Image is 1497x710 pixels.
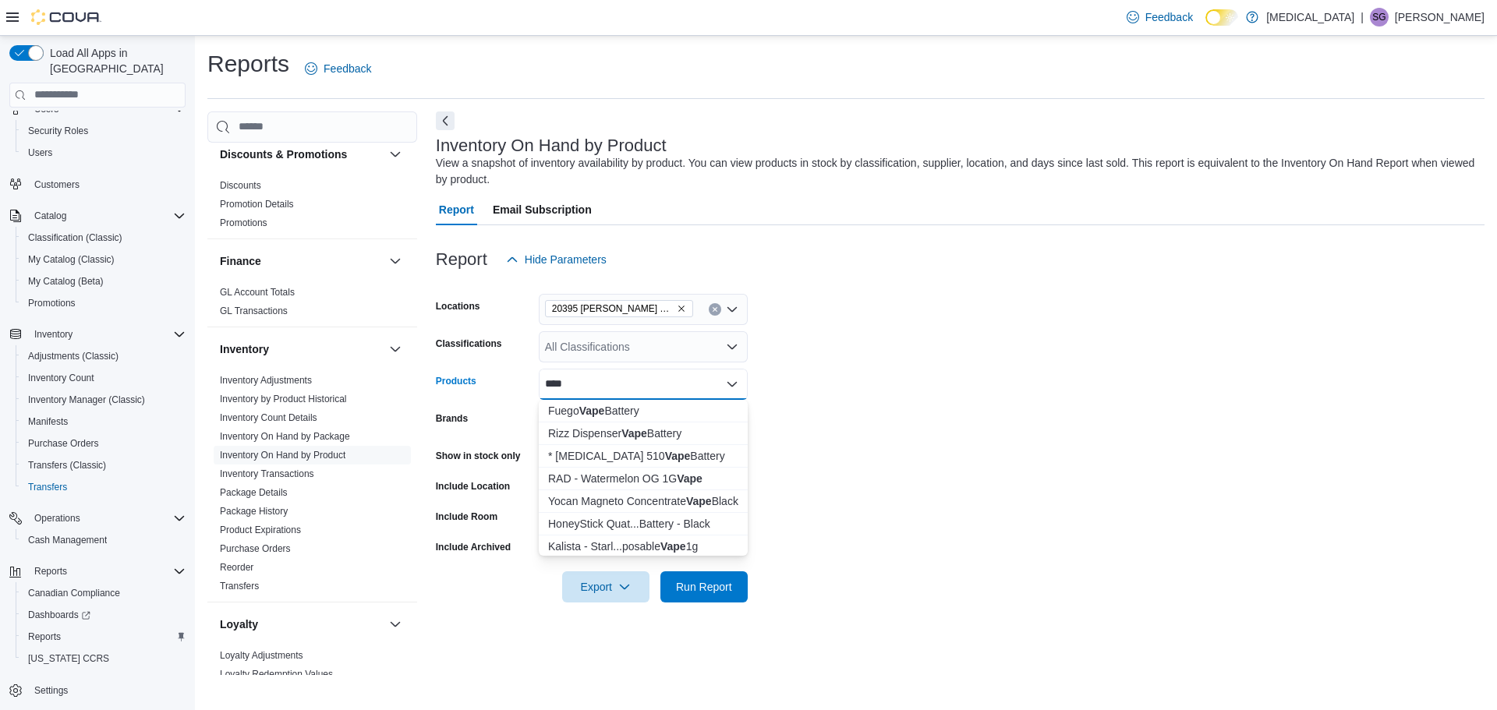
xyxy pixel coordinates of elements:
button: * Muse 510 Vape Battery [539,445,748,468]
a: Inventory by Product Historical [220,394,347,404]
button: Operations [28,509,87,528]
a: Purchase Orders [22,434,105,453]
a: Cash Management [22,531,113,549]
button: Inventory [386,340,405,359]
a: Product Expirations [220,525,301,535]
span: Promotion Details [220,198,294,210]
button: Canadian Compliance [16,582,192,604]
span: Reports [28,562,186,581]
span: 20395 [PERSON_NAME] Hwy [552,301,674,316]
span: Settings [28,680,186,700]
label: Classifications [436,337,502,350]
span: Email Subscription [493,194,592,225]
button: Purchase Orders [16,433,192,454]
strong: Vape [579,404,604,417]
a: Promotions [220,217,267,228]
button: Reports [3,560,192,582]
span: Users [28,147,52,159]
a: Transfers [22,478,73,496]
a: Transfers (Classic) [22,456,112,475]
a: Inventory On Hand by Package [220,431,350,442]
div: Sarah Guthman [1370,8,1389,26]
strong: Vape [621,427,647,440]
span: Classification (Classic) [22,228,186,247]
span: Security Roles [22,122,186,140]
label: Locations [436,300,480,313]
a: Transfers [220,581,259,592]
span: Transfers [22,478,186,496]
a: Reorder [220,562,253,573]
strong: Vape [686,495,712,507]
button: Inventory [3,323,192,345]
span: Classification (Classic) [28,231,122,244]
div: * [MEDICAL_DATA] 510 Battery [548,448,738,464]
span: Cash Management [28,534,107,546]
span: My Catalog (Classic) [22,250,186,269]
div: Discounts & Promotions [207,176,417,238]
button: Clear input [709,303,721,316]
span: Loyalty Redemption Values [220,668,333,680]
button: Adjustments (Classic) [16,345,192,367]
span: Inventory [34,328,73,341]
a: Security Roles [22,122,94,140]
span: Inventory Transactions [220,468,314,480]
span: Reports [28,631,61,643]
strong: Vape [660,540,686,553]
h3: Inventory On Hand by Product [436,136,667,155]
button: Reports [28,562,73,581]
p: | [1361,8,1364,26]
span: Feedback [324,61,371,76]
button: Settings [3,679,192,701]
span: Run Report [676,579,732,595]
button: [US_STATE] CCRS [16,648,192,669]
a: Inventory Transactions [220,468,314,479]
button: Next [436,111,455,130]
span: Hide Parameters [525,252,607,267]
h3: Report [436,250,487,269]
button: Reports [16,626,192,648]
span: Operations [28,509,186,528]
div: Loyalty [207,646,417,690]
a: My Catalog (Beta) [22,272,110,291]
span: Promotions [22,294,186,313]
a: GL Transactions [220,306,288,316]
span: Inventory Manager (Classic) [22,390,186,409]
button: Rizz Dispenser Vape Battery [539,422,748,445]
span: Inventory Count [28,372,94,384]
a: Package History [220,506,288,517]
strong: Vape [664,450,690,462]
span: Transfers (Classic) [28,459,106,472]
span: SG [1372,8,1386,26]
a: Inventory Count [22,369,101,387]
a: GL Account Totals [220,287,295,298]
button: Transfers [16,476,192,498]
div: HoneyStick Quat...Battery - Black [548,516,738,532]
h3: Loyalty [220,616,258,632]
span: GL Transactions [220,305,288,317]
span: Product Expirations [220,524,301,536]
a: Discounts [220,180,261,191]
span: Purchase Orders [28,437,99,450]
label: Include Location [436,480,510,493]
button: Open list of options [726,341,738,353]
a: Inventory Adjustments [220,375,312,386]
span: [US_STATE] CCRS [28,652,109,665]
p: [MEDICAL_DATA] [1266,8,1354,26]
div: Kalista - Starl...posable 1g [548,539,738,554]
span: Inventory On Hand by Package [220,430,350,443]
h3: Discounts & Promotions [220,147,347,162]
span: Inventory Count [22,369,186,387]
label: Products [436,375,476,387]
button: HoneyStick Quatro Vape Battery - Black [539,513,748,535]
button: Security Roles [16,120,192,142]
a: Settings [28,681,74,700]
span: Discounts [220,179,261,192]
span: My Catalog (Beta) [22,272,186,291]
span: 20395 Lougheed Hwy [545,300,693,317]
span: Dark Mode [1205,26,1206,26]
div: Yocan Magneto Concentrate Black [548,493,738,509]
span: My Catalog (Beta) [28,275,104,288]
a: Promotion Details [220,199,294,210]
button: Inventory Manager (Classic) [16,389,192,411]
a: Inventory On Hand by Product [220,450,345,461]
